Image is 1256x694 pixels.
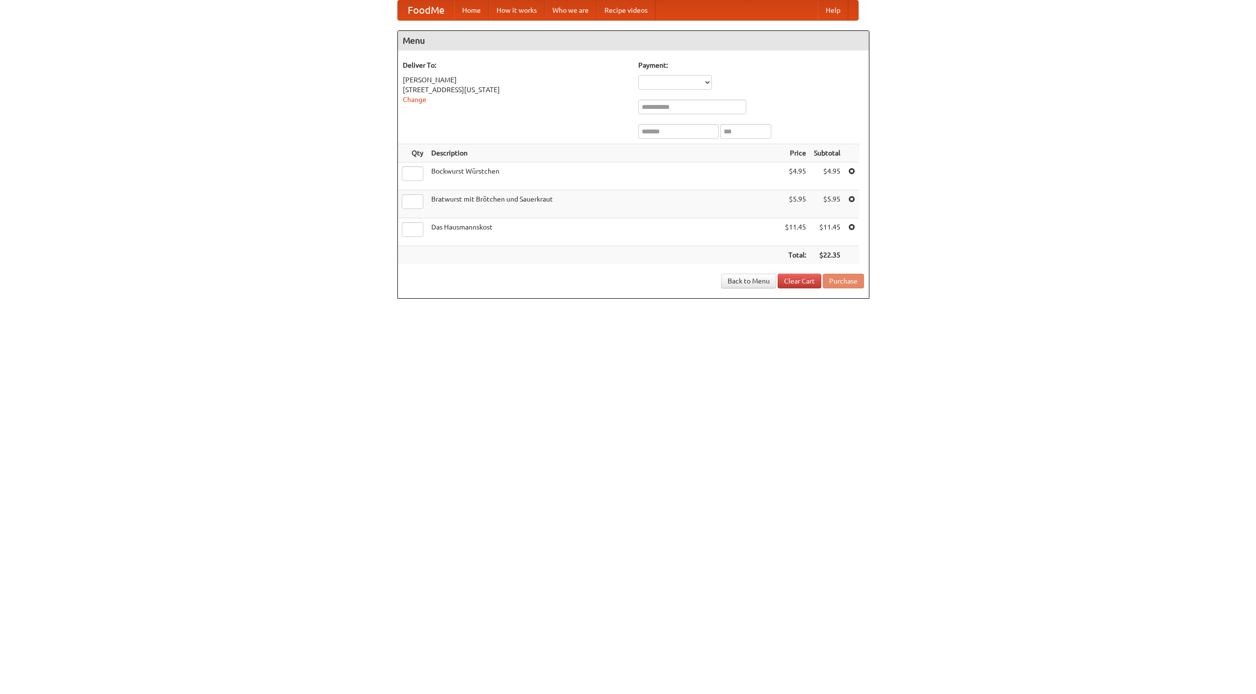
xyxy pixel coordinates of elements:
[398,0,454,20] a: FoodMe
[823,274,864,288] button: Purchase
[781,218,810,246] td: $11.45
[818,0,848,20] a: Help
[638,60,864,70] h5: Payment:
[781,144,810,162] th: Price
[427,144,781,162] th: Description
[778,274,821,288] a: Clear Cart
[810,218,844,246] td: $11.45
[781,190,810,218] td: $5.95
[597,0,655,20] a: Recipe videos
[781,162,810,190] td: $4.95
[427,218,781,246] td: Das Hausmannskost
[781,246,810,264] th: Total:
[403,60,628,70] h5: Deliver To:
[454,0,489,20] a: Home
[810,246,844,264] th: $22.35
[398,144,427,162] th: Qty
[545,0,597,20] a: Who we are
[403,75,628,85] div: [PERSON_NAME]
[489,0,545,20] a: How it works
[403,85,628,95] div: [STREET_ADDRESS][US_STATE]
[427,162,781,190] td: Bockwurst Würstchen
[403,96,426,103] a: Change
[810,144,844,162] th: Subtotal
[810,190,844,218] td: $5.95
[721,274,776,288] a: Back to Menu
[427,190,781,218] td: Bratwurst mit Brötchen und Sauerkraut
[398,31,869,51] h4: Menu
[810,162,844,190] td: $4.95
